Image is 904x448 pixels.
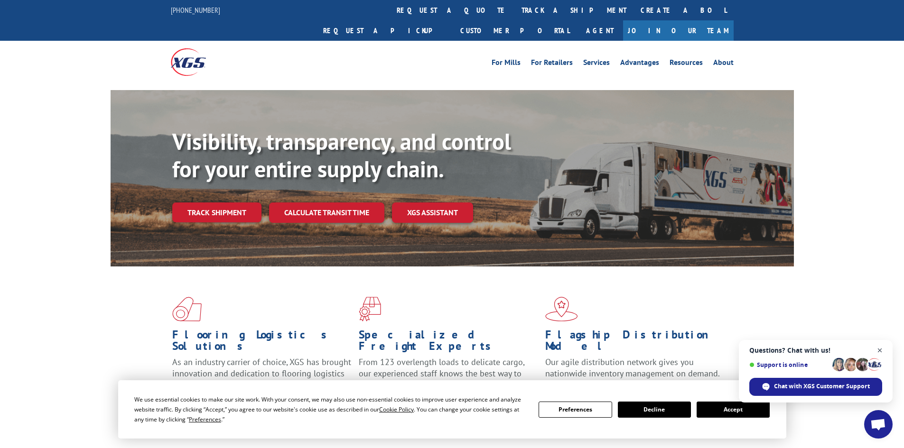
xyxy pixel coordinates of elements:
span: Our agile distribution network gives you nationwide inventory management on demand. [545,357,720,379]
a: [PHONE_NUMBER] [171,5,220,15]
img: xgs-icon-focused-on-flooring-red [359,297,381,321]
b: Visibility, transparency, and control for your entire supply chain. [172,127,511,183]
a: Calculate transit time [269,202,384,223]
div: We use essential cookies to make our site work. With your consent, we may also use non-essential ... [134,394,527,424]
button: Accept [697,402,770,418]
a: Request a pickup [316,20,453,41]
div: Cookie Consent Prompt [118,380,786,439]
h1: Flooring Logistics Solutions [172,329,352,357]
a: For Mills [492,59,521,69]
a: Customer Portal [453,20,577,41]
button: Decline [618,402,691,418]
a: For Retailers [531,59,573,69]
span: Chat with XGS Customer Support [774,382,870,391]
button: Preferences [539,402,612,418]
div: Chat with XGS Customer Support [749,378,882,396]
img: xgs-icon-flagship-distribution-model-red [545,297,578,321]
h1: Flagship Distribution Model [545,329,725,357]
h1: Specialized Freight Experts [359,329,538,357]
span: As an industry carrier of choice, XGS has brought innovation and dedication to flooring logistics... [172,357,351,390]
span: Cookie Policy [379,405,414,413]
a: Services [583,59,610,69]
div: Open chat [864,410,893,439]
img: xgs-icon-total-supply-chain-intelligence-red [172,297,202,321]
a: Advantages [620,59,659,69]
span: Preferences [189,415,221,423]
a: Track shipment [172,202,261,222]
a: XGS ASSISTANT [392,202,473,223]
a: Join Our Team [623,20,734,41]
a: Agent [577,20,623,41]
a: About [713,59,734,69]
p: From 123 overlength loads to delicate cargo, our experienced staff knows the best way to move you... [359,357,538,399]
span: Close chat [874,345,886,357]
a: Resources [670,59,703,69]
span: Questions? Chat with us! [749,347,882,354]
span: Support is online [749,361,829,368]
